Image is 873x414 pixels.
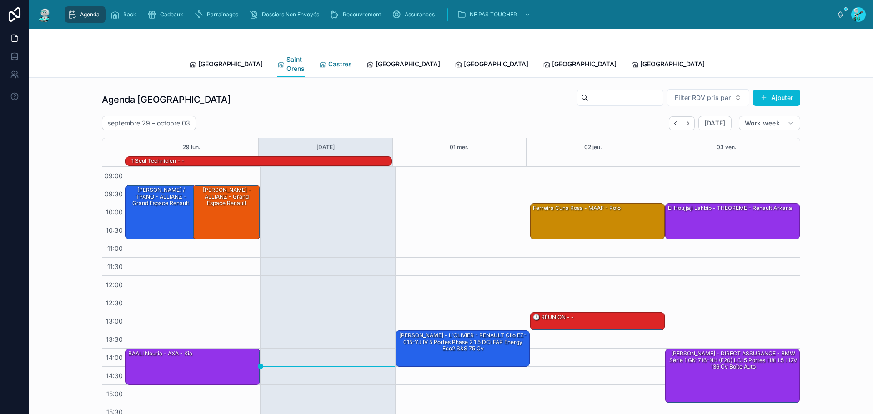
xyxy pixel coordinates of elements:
[739,116,800,130] button: Work week
[104,299,125,307] span: 12:30
[745,119,780,127] span: Work week
[130,156,185,165] div: 1 seul technicien - -
[104,390,125,398] span: 15:00
[104,335,125,343] span: 13:30
[704,119,726,127] span: [DATE]
[104,208,125,216] span: 10:00
[160,11,183,18] span: Cadeaux
[102,93,231,106] h1: Agenda [GEOGRAPHIC_DATA]
[376,60,440,69] span: [GEOGRAPHIC_DATA]
[640,60,705,69] span: [GEOGRAPHIC_DATA]
[698,116,732,130] button: [DATE]
[543,56,617,74] a: [GEOGRAPHIC_DATA]
[328,60,352,69] span: Castres
[327,6,387,23] a: Recouvrement
[104,281,125,289] span: 12:00
[104,354,125,361] span: 14:00
[193,185,260,239] div: [PERSON_NAME] - ALLIANZ - Grand espace Renault
[397,331,529,353] div: [PERSON_NAME] - L'OLIVIER - RENAULT Clio EZ-015-YJ IV 5 Portes Phase 2 1.5 dCi FAP Energy eco2 S&...
[532,313,575,321] div: 🕒 RÉUNION - -
[80,11,100,18] span: Agenda
[532,204,622,212] div: ferreira cuna rosa - MAAF - polo
[631,56,705,74] a: [GEOGRAPHIC_DATA]
[65,6,106,23] a: Agenda
[127,186,195,207] div: [PERSON_NAME] / TPANO - ALLIANZ - Grand espace Renault
[286,55,305,73] span: Saint-Orens
[531,204,664,239] div: ferreira cuna rosa - MAAF - polo
[682,116,695,130] button: Next
[450,138,469,156] button: 01 mer.
[108,6,143,23] a: Rack
[667,349,799,371] div: [PERSON_NAME] - DIRECT ASSURANCE - BMW Série 1 GK-716-NH (F20) LCI 5 portes 118i 1.5 i 12V 136 cv...
[405,11,435,18] span: Assurances
[277,51,305,78] a: Saint-Orens
[454,6,535,23] a: NE PAS TOUCHER
[183,138,201,156] button: 29 lun.
[669,116,682,130] button: Back
[102,172,125,180] span: 09:00
[191,6,245,23] a: Parrainages
[455,56,528,74] a: [GEOGRAPHIC_DATA]
[667,204,793,212] div: El Houjjaji Lahbib - THEOREME - Renault Arkana
[666,349,799,403] div: [PERSON_NAME] - DIRECT ASSURANCE - BMW Série 1 GK-716-NH (F20) LCI 5 portes 118i 1.5 i 12V 136 cv...
[189,56,263,74] a: [GEOGRAPHIC_DATA]
[126,185,195,239] div: [PERSON_NAME] / TPANO - ALLIANZ - Grand espace Renault
[127,349,193,358] div: BAALI Nouria - AXA - Kia
[552,60,617,69] span: [GEOGRAPHIC_DATA]
[666,204,799,239] div: El Houjjaji Lahbib - THEOREME - Renault Arkana
[195,186,259,207] div: [PERSON_NAME] - ALLIANZ - Grand espace Renault
[389,6,441,23] a: Assurances
[396,331,530,366] div: [PERSON_NAME] - L'OLIVIER - RENAULT Clio EZ-015-YJ IV 5 Portes Phase 2 1.5 dCi FAP Energy eco2 S&...
[102,190,125,198] span: 09:30
[36,7,53,22] img: App logo
[130,157,185,165] div: 1 seul technicien - -
[319,56,352,74] a: Castres
[108,119,190,128] h2: septembre 29 – octobre 03
[105,244,125,252] span: 11:00
[366,56,440,74] a: [GEOGRAPHIC_DATA]
[531,313,664,330] div: 🕒 RÉUNION - -
[584,138,602,156] button: 02 jeu.
[145,6,190,23] a: Cadeaux
[343,11,381,18] span: Recouvrement
[246,6,326,23] a: Dossiers Non Envoyés
[717,138,737,156] button: 03 ven.
[470,11,517,18] span: NE PAS TOUCHER
[105,263,125,270] span: 11:30
[464,60,528,69] span: [GEOGRAPHIC_DATA]
[104,317,125,325] span: 13:00
[126,349,260,384] div: BAALI Nouria - AXA - Kia
[198,60,263,69] span: [GEOGRAPHIC_DATA]
[667,89,749,106] button: Select Button
[60,5,837,25] div: scrollable content
[123,11,136,18] span: Rack
[207,11,238,18] span: Parrainages
[316,138,335,156] button: [DATE]
[104,372,125,379] span: 14:30
[753,90,800,106] button: Ajouter
[104,226,125,234] span: 10:30
[675,93,731,102] span: Filter RDV pris par
[262,11,319,18] span: Dossiers Non Envoyés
